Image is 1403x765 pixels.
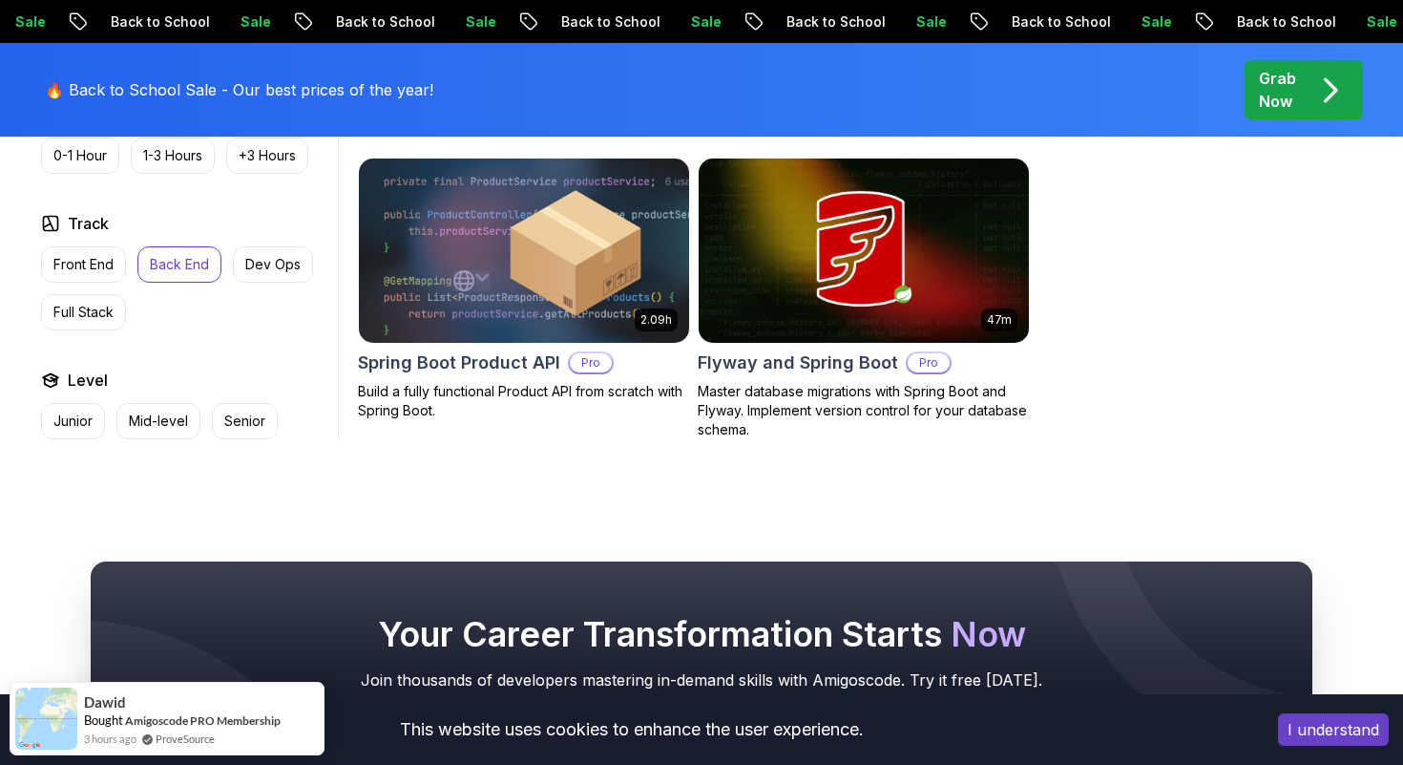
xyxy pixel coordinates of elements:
p: +3 Hours [239,146,296,165]
a: ProveSource [156,731,215,747]
p: Back to School [995,12,1125,32]
p: Sale [224,12,285,32]
p: Sale [900,12,961,32]
p: Master database migrations with Spring Boot and Flyway. Implement version control for your databa... [698,382,1030,439]
a: Spring Boot Product API card2.09hSpring Boot Product APIProBuild a fully functional Product API f... [358,158,690,421]
h2: Level [68,369,108,392]
p: Join thousands of developers mastering in-demand skills with Amigoscode. Try it free [DATE]. [129,669,1274,691]
button: Accept cookies [1278,713,1389,746]
p: Back to School [94,12,224,32]
p: Pro [908,353,950,372]
button: Mid-level [116,403,200,439]
button: Senior [212,403,278,439]
p: 0-1 Hour [53,146,107,165]
button: Dev Ops [233,246,313,283]
img: Spring Boot Product API card [359,159,689,344]
h2: Track [68,212,109,235]
h2: Your Career Transformation Starts [129,615,1274,653]
p: Sale [450,12,511,32]
span: 3 hours ago [84,731,136,747]
p: Mid-level [129,412,188,431]
button: Front End [41,246,126,283]
span: Dawid [84,694,126,711]
p: Front End [53,255,114,274]
button: 0-1 Hour [41,138,119,174]
span: Bought [84,712,123,728]
img: provesource social proof notification image [15,688,77,750]
p: 🔥 Back to School Sale - Our best prices of the year! [45,78,433,101]
h2: Flyway and Spring Boot [698,350,898,376]
p: Full Stack [53,303,114,322]
button: Full Stack [41,294,126,330]
p: Pro [570,353,612,372]
p: Back End [150,255,209,274]
span: Now [951,613,1026,655]
p: 1-3 Hours [143,146,202,165]
button: +3 Hours [226,138,308,174]
p: Back to School [770,12,900,32]
img: Flyway and Spring Boot card [699,159,1029,344]
p: Junior [53,412,93,431]
p: Dev Ops [245,255,301,274]
a: Flyway and Spring Boot card47mFlyway and Spring BootProMaster database migrations with Spring Boo... [698,158,1030,440]
p: Back to School [320,12,450,32]
p: 47m [987,312,1012,328]
a: Amigoscode PRO Membership [125,713,281,728]
button: 1-3 Hours [131,138,215,174]
p: Build a fully functional Product API from scratch with Spring Boot. [358,382,690,420]
div: This website uses cookies to enhance the user experience. [14,709,1249,751]
h2: Spring Boot Product API [358,350,560,376]
p: Sale [1125,12,1186,32]
button: Back End [137,246,221,283]
p: Senior [224,412,265,431]
p: 2.09h [640,312,672,328]
p: Back to School [1221,12,1351,32]
p: Grab Now [1259,67,1296,113]
p: Back to School [545,12,675,32]
p: Sale [675,12,736,32]
button: Junior [41,403,105,439]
